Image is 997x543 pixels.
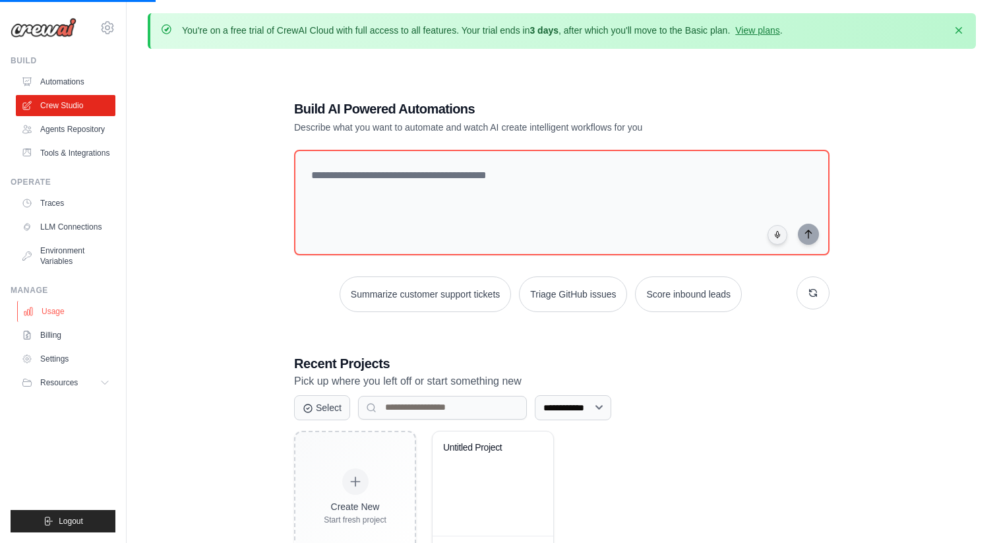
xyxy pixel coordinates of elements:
strong: 3 days [529,25,559,36]
span: Resources [40,377,78,388]
a: Crew Studio [16,95,115,116]
button: Select [294,395,350,420]
p: Pick up where you left off or start something new [294,373,830,390]
div: Manage [11,285,115,296]
a: Usage [17,301,117,322]
div: Build [11,55,115,66]
button: Score inbound leads [635,276,742,312]
a: LLM Connections [16,216,115,238]
div: Operate [11,177,115,187]
button: Logout [11,510,115,532]
button: Triage GitHub issues [519,276,627,312]
img: Logo [11,18,76,38]
a: Automations [16,71,115,92]
h3: Recent Projects [294,354,830,373]
a: Tools & Integrations [16,143,115,164]
button: Summarize customer support tickets [340,276,511,312]
a: Traces [16,193,115,214]
button: Get new suggestions [797,276,830,309]
a: View plans [735,25,779,36]
p: Describe what you want to automate and watch AI create intelligent workflows for you [294,121,737,134]
div: Start fresh project [324,515,386,525]
button: Resources [16,372,115,393]
a: Agents Repository [16,119,115,140]
span: Logout [59,516,83,527]
a: Billing [16,325,115,346]
a: Environment Variables [16,240,115,272]
div: Untitled Project [443,442,523,454]
div: Create New [324,500,386,513]
p: You're on a free trial of CrewAI Cloud with full access to all features. Your trial ends in , aft... [182,24,783,37]
h1: Build AI Powered Automations [294,100,737,118]
button: Click to speak your automation idea [768,225,787,245]
a: Settings [16,348,115,369]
